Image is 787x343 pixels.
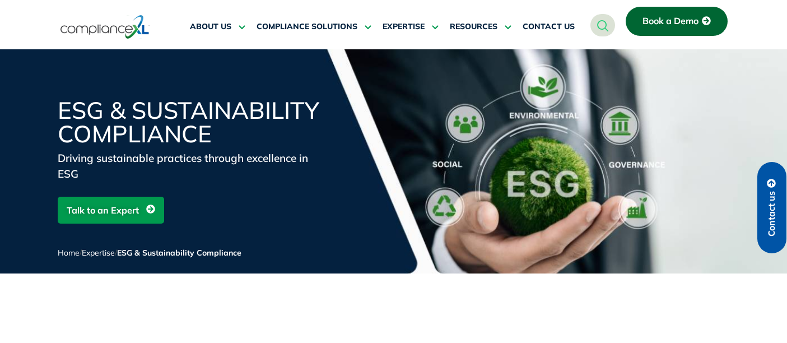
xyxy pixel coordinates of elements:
[257,22,357,32] span: COMPLIANCE SOLUTIONS
[523,22,575,32] span: CONTACT US
[767,191,777,237] span: Contact us
[523,13,575,40] a: CONTACT US
[383,22,425,32] span: EXPERTISE
[58,248,80,258] a: Home
[58,150,327,182] div: Driving sustainable practices through excellence in ESG
[757,162,786,253] a: Contact us
[642,16,698,26] span: Book a Demo
[450,22,497,32] span: RESOURCES
[82,248,115,258] a: Expertise
[58,99,327,146] h1: ESG & Sustainability Compliance
[190,13,245,40] a: ABOUT US
[67,200,139,221] span: Talk to an Expert
[117,248,241,258] span: ESG & Sustainability Compliance
[257,13,371,40] a: COMPLIANCE SOLUTIONS
[383,13,439,40] a: EXPERTISE
[626,7,728,36] a: Book a Demo
[190,22,231,32] span: ABOUT US
[60,14,150,40] img: logo-one.svg
[58,248,241,258] span: / /
[450,13,511,40] a: RESOURCES
[590,14,615,36] a: navsearch-button
[58,197,164,224] a: Talk to an Expert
